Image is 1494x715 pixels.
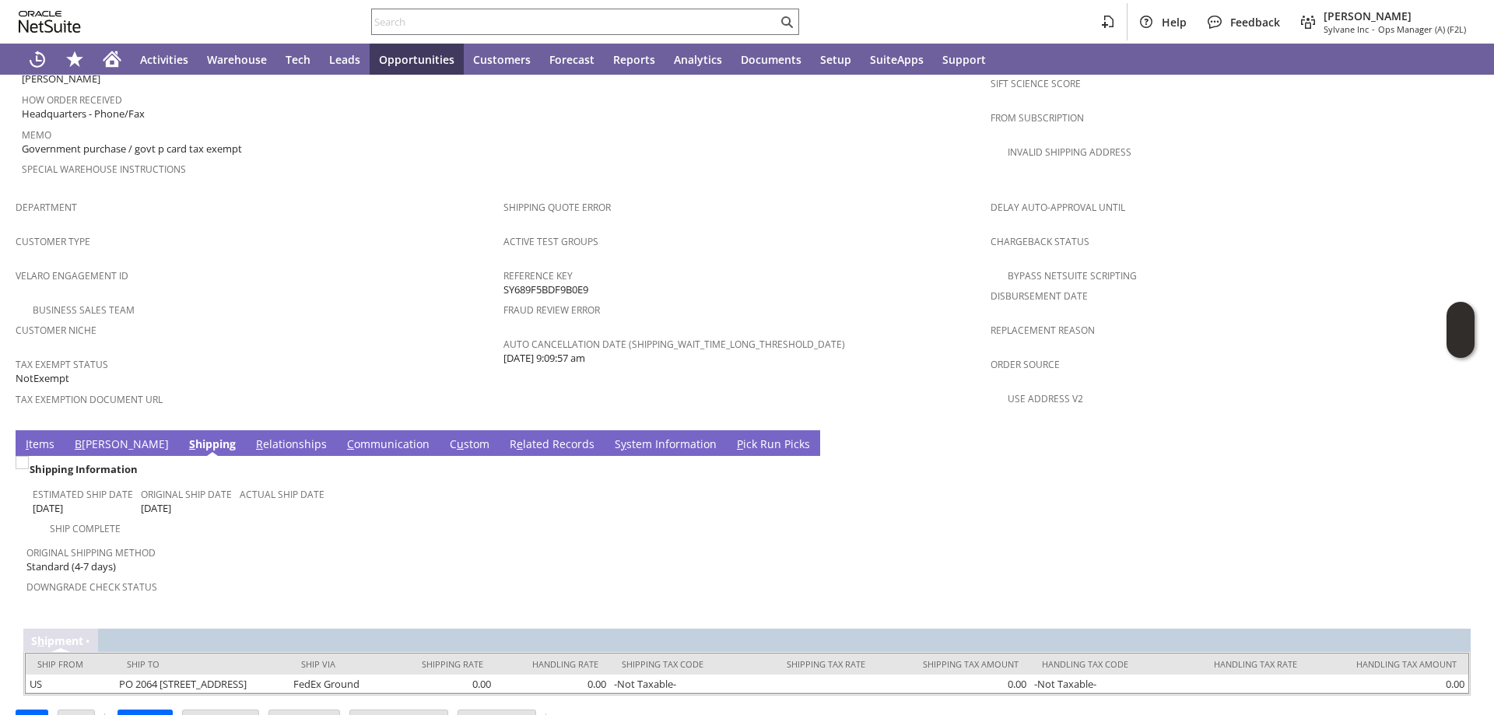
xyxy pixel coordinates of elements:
[991,201,1125,214] a: Delay Auto-Approval Until
[22,142,242,156] span: Government purchase / govt p card tax exempt
[622,658,734,670] div: Shipping Tax Code
[604,44,665,75] a: Reports
[1450,433,1469,452] a: Unrolled view on
[22,128,51,142] a: Memo
[370,44,464,75] a: Opportunities
[503,282,588,297] span: SY689F5BDF9B0E9
[65,50,84,68] svg: Shortcuts
[16,235,90,248] a: Customer Type
[1447,331,1475,359] span: Oracle Guided Learning Widget. To move around, please hold and drag
[33,488,133,501] a: Estimated Ship Date
[733,436,814,454] a: Pick Run Picks
[33,303,135,317] a: Business Sales Team
[75,436,82,451] span: B
[737,436,743,451] span: P
[16,358,108,371] a: Tax Exempt Status
[141,501,171,516] span: [DATE]
[31,633,83,648] a: Shipment
[26,546,156,559] a: Original Shipping Method
[503,351,585,366] span: [DATE] 9:09:57 am
[540,44,604,75] a: Forecast
[506,436,598,454] a: Related Records
[343,436,433,454] a: Communication
[207,52,267,67] span: Warehouse
[198,44,276,75] a: Warehouse
[861,44,933,75] a: SuiteApps
[1324,23,1369,35] span: Sylvane Inc
[22,436,58,454] a: Items
[140,52,188,67] span: Activities
[621,436,626,451] span: y
[1008,392,1083,405] a: Use Address V2
[495,675,610,693] td: 0.00
[1320,658,1457,670] div: Handling Tax Amount
[473,52,531,67] span: Customers
[503,338,845,351] a: Auto Cancellation Date (shipping_wait_time_long_threshold_date)
[127,658,278,670] div: Ship To
[19,44,56,75] a: Recent Records
[503,303,600,317] a: Fraud Review Error
[26,459,741,479] div: Shipping Information
[19,11,81,33] svg: logo
[384,675,495,693] td: 0.00
[1008,269,1137,282] a: Bypass NetSuite Scripting
[811,44,861,75] a: Setup
[347,436,354,451] span: C
[991,77,1081,90] a: Sift Science Score
[16,456,29,469] img: Unchecked
[1042,658,1160,670] div: Handling Tax Code
[757,658,865,670] div: Shipping Tax Rate
[1030,675,1172,693] td: -Not Taxable-
[820,52,851,67] span: Setup
[115,675,289,693] td: PO 2064 [STREET_ADDRESS]
[37,658,103,670] div: Ship From
[549,52,594,67] span: Forecast
[37,633,44,648] span: h
[1230,15,1280,30] span: Feedback
[446,436,493,454] a: Custom
[286,52,310,67] span: Tech
[507,658,598,670] div: Handling Rate
[131,44,198,75] a: Activities
[185,436,240,454] a: Shipping
[991,358,1060,371] a: Order Source
[665,44,731,75] a: Analytics
[276,44,320,75] a: Tech
[611,436,721,454] a: System Information
[1162,15,1187,30] span: Help
[26,675,115,693] td: US
[933,44,995,75] a: Support
[71,436,173,454] a: B[PERSON_NAME]
[16,269,128,282] a: Velaro Engagement ID
[991,111,1084,124] a: From Subscription
[517,436,523,451] span: e
[240,488,324,501] a: Actual Ship Date
[1372,23,1375,35] span: -
[503,235,598,248] a: Active Test Groups
[1184,658,1298,670] div: Handling Tax Rate
[613,52,655,67] span: Reports
[1378,23,1466,35] span: Ops Manager (A) (F2L)
[289,675,384,693] td: FedEx Ground
[16,393,163,406] a: Tax Exemption Document URL
[103,50,121,68] svg: Home
[877,675,1030,693] td: 0.00
[22,72,100,86] span: [PERSON_NAME]
[942,52,986,67] span: Support
[464,44,540,75] a: Customers
[301,658,373,670] div: Ship Via
[741,52,801,67] span: Documents
[503,201,611,214] a: Shipping Quote Error
[141,488,232,501] a: Original Ship Date
[16,324,96,337] a: Customer Niche
[28,50,47,68] svg: Recent Records
[16,201,77,214] a: Department
[26,436,29,451] span: I
[16,371,69,386] span: NotExempt
[22,93,122,107] a: How Order Received
[777,12,796,31] svg: Search
[1324,9,1466,23] span: [PERSON_NAME]
[50,522,121,535] a: Ship Complete
[189,436,195,451] span: S
[991,324,1095,337] a: Replacement reason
